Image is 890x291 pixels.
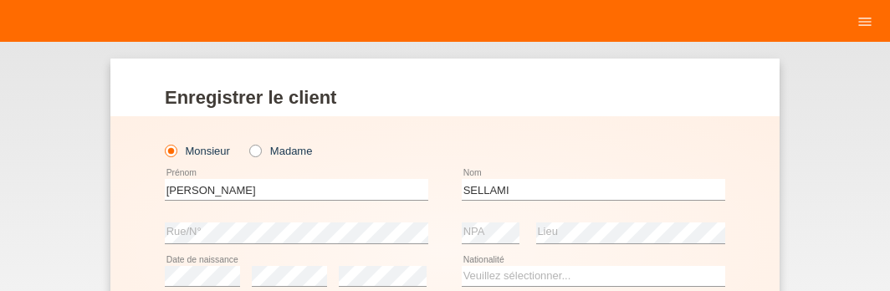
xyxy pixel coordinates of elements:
[857,13,873,30] i: menu
[165,87,725,108] h1: Enregistrer le client
[848,16,882,26] a: menu
[249,145,260,156] input: Madame
[165,145,176,156] input: Monsieur
[165,145,230,157] label: Monsieur
[249,145,312,157] label: Madame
